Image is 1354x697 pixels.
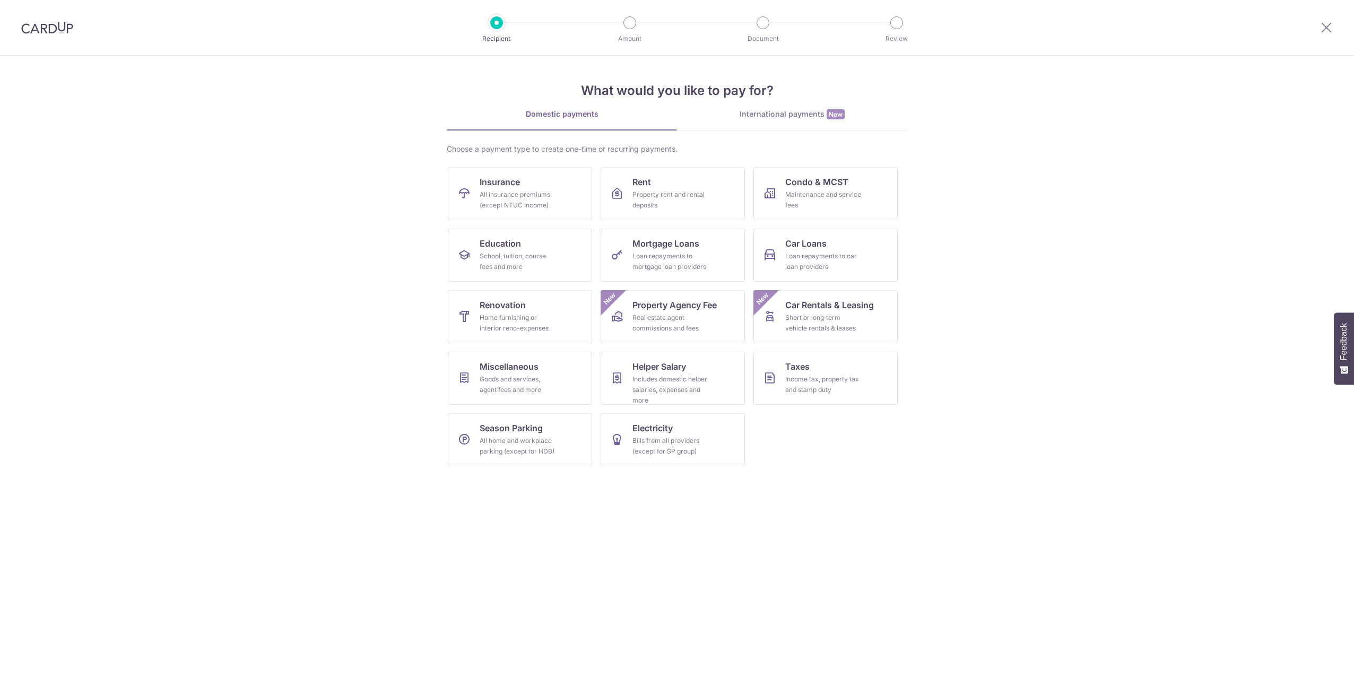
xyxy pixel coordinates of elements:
p: Recipient [457,33,536,44]
img: CardUp [21,21,73,34]
span: Renovation [480,299,526,311]
div: Short or long‑term vehicle rentals & leases [785,312,862,334]
a: Helper SalaryIncludes domestic helper salaries, expenses and more [601,352,745,405]
a: Car Rentals & LeasingShort or long‑term vehicle rentals & leasesNew [753,290,898,343]
div: Maintenance and service fees [785,189,862,211]
a: ElectricityBills from all providers (except for SP group) [601,413,745,466]
span: Helper Salary [632,360,686,373]
div: Choose a payment type to create one-time or recurring payments. [447,144,907,154]
a: Mortgage LoansLoan repayments to mortgage loan providers [601,229,745,282]
div: Loan repayments to car loan providers [785,251,862,272]
span: Car Rentals & Leasing [785,299,874,311]
div: Real estate agent commissions and fees [632,312,709,334]
p: Document [724,33,802,44]
span: Rent [632,176,651,188]
span: Insurance [480,176,520,188]
span: Miscellaneous [480,360,539,373]
div: Income tax, property tax and stamp duty [785,374,862,395]
span: Condo & MCST [785,176,848,188]
a: Property Agency FeeReal estate agent commissions and feesNew [601,290,745,343]
div: Bills from all providers (except for SP group) [632,435,709,457]
div: School, tuition, course fees and more [480,251,556,272]
span: Feedback [1339,323,1349,360]
div: Home furnishing or interior reno-expenses [480,312,556,334]
a: Car LoansLoan repayments to car loan providers [753,229,898,282]
a: RentProperty rent and rental deposits [601,167,745,220]
a: TaxesIncome tax, property tax and stamp duty [753,352,898,405]
div: Domestic payments [447,109,677,119]
div: All home and workplace parking (except for HDB) [480,435,556,457]
div: Includes domestic helper salaries, expenses and more [632,374,709,406]
a: EducationSchool, tuition, course fees and more [448,229,592,282]
h4: What would you like to pay for? [447,81,907,100]
a: MiscellaneousGoods and services, agent fees and more [448,352,592,405]
div: International payments [677,109,907,120]
span: Electricity [632,422,673,434]
span: Education [480,237,521,250]
a: Season ParkingAll home and workplace parking (except for HDB) [448,413,592,466]
span: Taxes [785,360,810,373]
span: Property Agency Fee [632,299,717,311]
a: RenovationHome furnishing or interior reno-expenses [448,290,592,343]
div: Loan repayments to mortgage loan providers [632,251,709,272]
span: New [601,290,619,308]
div: Property rent and rental deposits [632,189,709,211]
button: Feedback - Show survey [1334,312,1354,385]
p: Review [857,33,936,44]
span: New [754,290,771,308]
span: Car Loans [785,237,827,250]
span: New [827,109,845,119]
div: Goods and services, agent fees and more [480,374,556,395]
a: Condo & MCSTMaintenance and service fees [753,167,898,220]
p: Amount [591,33,669,44]
span: Mortgage Loans [632,237,699,250]
a: InsuranceAll insurance premiums (except NTUC Income) [448,167,592,220]
div: All insurance premiums (except NTUC Income) [480,189,556,211]
span: Season Parking [480,422,543,434]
